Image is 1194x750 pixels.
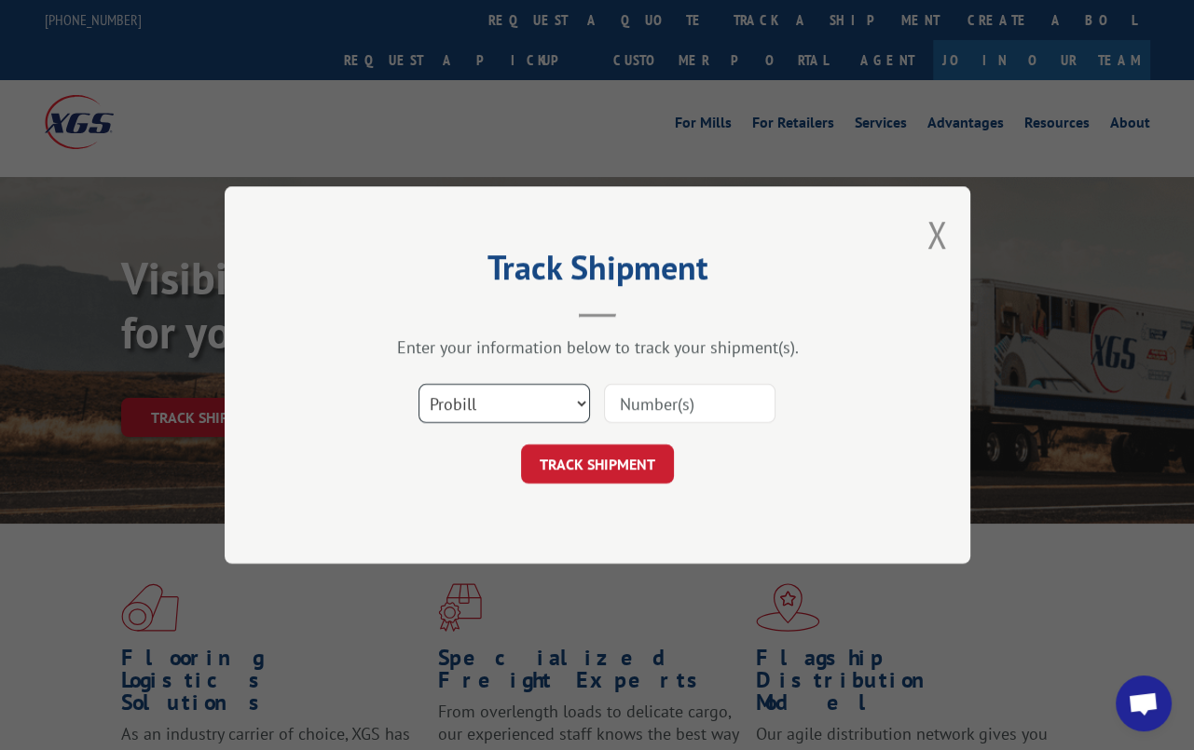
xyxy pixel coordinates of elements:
input: Number(s) [604,384,775,423]
button: TRACK SHIPMENT [521,444,674,484]
div: Enter your information below to track your shipment(s). [318,336,877,358]
div: Open chat [1116,675,1172,731]
h2: Track Shipment [318,254,877,290]
button: Close modal [926,210,947,259]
